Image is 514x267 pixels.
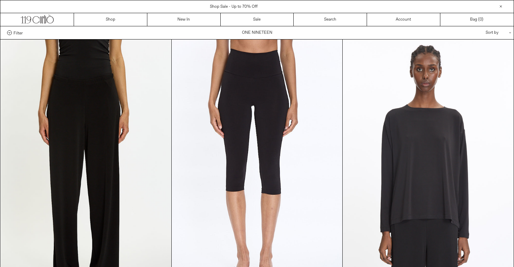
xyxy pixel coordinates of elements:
[480,17,483,23] span: )
[294,13,367,26] a: Search
[446,26,507,39] div: Sort by
[210,4,258,9] a: Shop Sale - Up to 70% Off
[14,30,23,35] span: Filter
[367,13,440,26] a: Account
[74,13,147,26] a: Shop
[480,17,482,22] span: 0
[440,13,514,26] a: Bag ()
[221,13,294,26] a: Sale
[147,13,221,26] a: New In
